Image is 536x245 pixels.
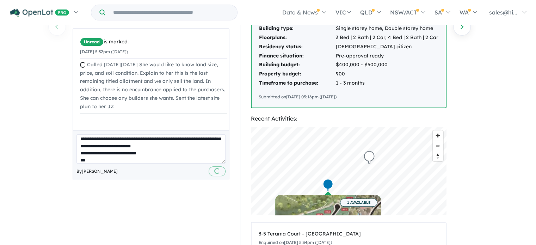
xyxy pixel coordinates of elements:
td: Timeframe to purchase: [259,79,335,88]
td: Pre-approval ready [335,51,439,61]
span: By [PERSON_NAME] [76,168,118,175]
td: $400,000 - $500,000 [335,60,439,69]
span: Called [DATE][DATE] She would like to know land size, price, and soil condition. Explain to her t... [80,61,225,110]
small: Enquiried on [DATE] 5:34pm ([DATE]) [259,240,332,245]
button: Reset bearing to north [433,151,443,161]
div: is marked. [80,38,227,46]
button: Zoom in [433,130,443,141]
img: Openlot PRO Logo White [10,8,69,17]
small: [DATE] 5:32pm ([DATE]) [80,49,128,54]
td: Single storey home, Double storey home [335,24,439,33]
td: 1 - 3 months [335,79,439,88]
div: 3-5 Terama Court - [GEOGRAPHIC_DATA] [259,230,439,238]
td: Finance situation: [259,51,335,61]
td: Building budget: [259,60,335,69]
span: sales@hi... [489,9,517,16]
span: Unread [80,38,104,46]
div: Map marker [322,178,333,191]
td: 3 Bed | 2 Bath | 2 Car, 4 Bed | 2 Bath | 2 Car [335,33,439,42]
span: 1 AVAILABLE [340,198,377,207]
div: Submitted on [DATE] 05:16pm ([DATE]) [259,93,439,100]
td: 900 [335,69,439,79]
td: Floorplans: [259,33,335,42]
td: Property budget: [259,69,335,79]
td: Residency status: [259,42,335,51]
input: Try estate name, suburb, builder or developer [107,5,236,20]
div: Recent Activities: [251,114,446,123]
td: Building type: [259,24,335,33]
button: Zoom out [433,141,443,151]
td: [DEMOGRAPHIC_DATA] citizen [335,42,439,51]
div: Map marker [364,151,374,164]
canvas: Map [251,127,446,215]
